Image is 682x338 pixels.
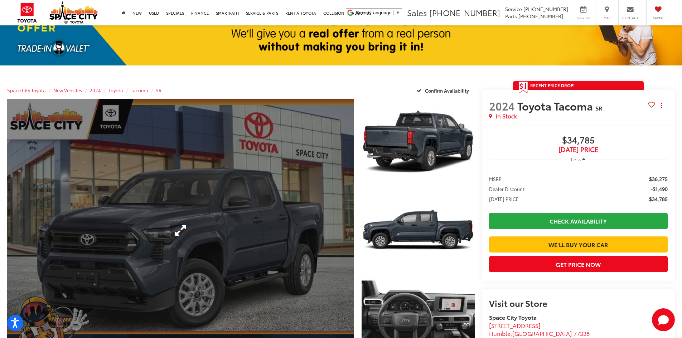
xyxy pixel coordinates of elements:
a: We'll Buy Your Car [489,236,668,253]
img: Space City Toyota [49,1,98,24]
span: Get Price Drop Alert [519,81,528,93]
span: $34,785 [489,135,668,146]
a: Toyota [108,87,123,93]
span: [PHONE_NUMBER] [429,7,500,18]
span: [DATE] PRICE [489,195,519,202]
button: Get Price Now [489,256,668,272]
button: Less [567,153,589,166]
span: -$1,490 [650,185,668,192]
span: [STREET_ADDRESS] [489,321,541,329]
img: 2024 Toyota Tacoma SR [360,187,475,274]
svg: Start Chat [652,308,675,331]
img: 2024 Toyota Tacoma SR [360,98,475,185]
span: Recent Price Drop! [530,82,575,88]
span: $34,785 [649,195,668,202]
span: [GEOGRAPHIC_DATA] [512,329,572,337]
span: Service [505,5,522,13]
span: SR [595,104,602,112]
span: Dealer Discount [489,185,524,192]
a: Tacoma [131,87,148,93]
a: Space City Toyota [7,87,46,93]
span: Map [599,15,615,20]
span: Humble [489,329,511,337]
span: Confirm Availability [425,87,469,94]
a: New Vehicles [53,87,82,93]
a: [STREET_ADDRESS] Humble,[GEOGRAPHIC_DATA] 77338 [489,321,590,338]
span: Parts [505,13,517,20]
span: Toyota Tacoma [517,98,595,113]
span: ▼ [396,10,400,15]
span: , [489,329,590,337]
span: MSRP: [489,175,503,182]
span: Service [575,15,591,20]
span: [PHONE_NUMBER] [523,5,568,13]
button: Confirm Availability [413,84,475,97]
span: [PHONE_NUMBER] [518,13,563,20]
a: Get Price Drop Alert Recent Price Drop! [513,81,644,90]
h2: Visit our Store [489,298,668,308]
a: SR [156,87,161,93]
a: Expand Photo 2 [362,188,475,273]
a: Check Availability [489,213,668,229]
button: Toggle Chat Window [652,308,675,331]
span: 2024 [489,98,515,113]
span: [DATE] Price [489,146,668,153]
span: Sales [407,7,427,18]
a: 2024 [90,87,101,93]
span: $36,275 [649,175,668,182]
span: ​ [393,10,394,15]
span: dropdown dots [661,103,662,108]
span: Less [571,156,581,162]
span: Saved [650,15,666,20]
span: Select Language [356,10,392,15]
span: Contact [622,15,638,20]
span: In Stock [495,112,517,120]
span: 77338 [574,329,590,337]
strong: Space City Toyota [489,313,537,321]
a: Expand Photo 1 [362,99,475,184]
button: Actions [655,99,668,112]
a: Select Language​ [356,10,400,15]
